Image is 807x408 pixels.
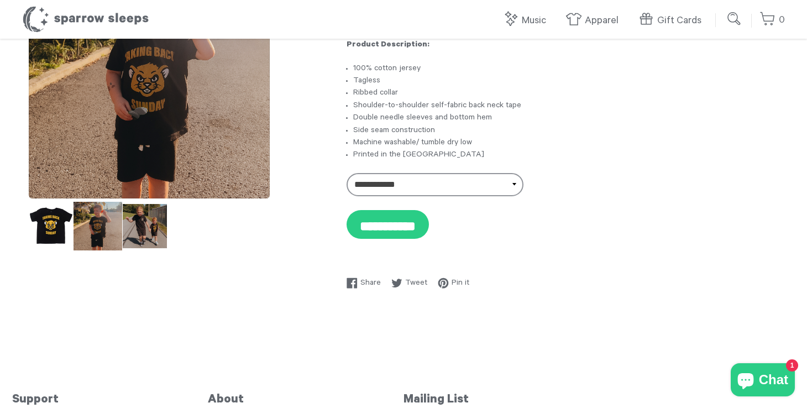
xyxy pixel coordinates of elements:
[353,100,778,112] li: Shoulder-to-shoulder self-fabric back neck tape
[403,393,795,407] h5: Mailing List
[353,87,778,100] li: Ribbed collar
[29,204,73,248] img: Taking Back Sunday Toddler T-Shirt
[74,202,122,250] img: Taking Back Sunday Toddler T-Shirt
[353,125,778,137] li: Side seam construction
[353,112,778,124] li: Double needle sleeves and bottom hem
[502,9,552,33] a: Music
[353,137,778,149] li: Machine washable/ tumble dry low
[565,9,624,33] a: Apparel
[347,41,429,50] strong: Product Description:
[638,9,707,33] a: Gift Cards
[452,278,469,290] span: Pin it
[22,6,149,33] h1: Sparrow Sleeps
[12,393,208,407] h5: Support
[353,151,484,160] span: Printed in the [GEOGRAPHIC_DATA]
[727,363,798,399] inbox-online-store-chat: Shopify online store chat
[360,278,381,290] span: Share
[405,278,427,290] span: Tweet
[759,8,785,32] a: 0
[353,77,380,86] span: Tagless
[353,65,421,74] span: 100% cotton jersey
[208,393,403,407] h5: About
[724,8,746,30] input: Submit
[123,204,167,248] img: Taking Back Sunday Toddler T-Shirt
